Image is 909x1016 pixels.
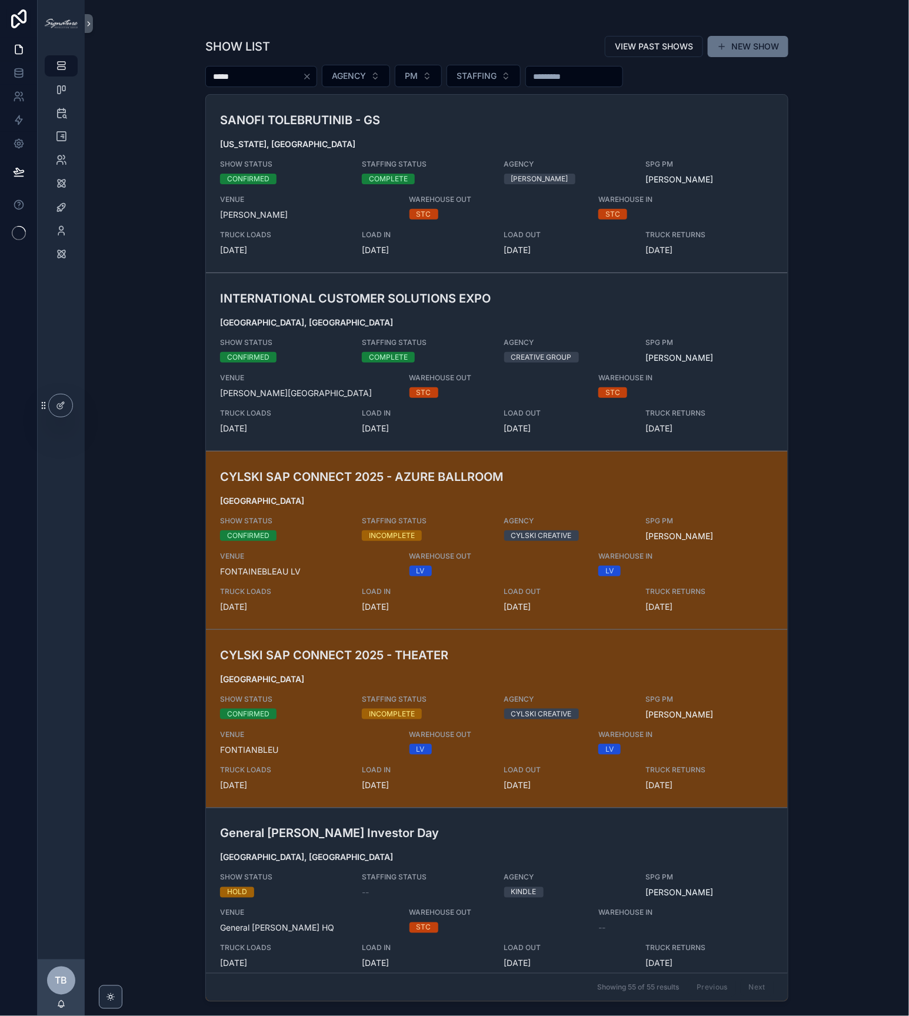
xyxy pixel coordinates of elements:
[369,352,408,363] div: COMPLETE
[646,530,714,542] a: [PERSON_NAME]
[220,908,395,918] span: VENUE
[220,373,395,383] span: VENUE
[511,352,572,363] div: CREATIVE GROUP
[369,709,415,719] div: INCOMPLETE
[220,317,393,327] strong: [GEOGRAPHIC_DATA], [GEOGRAPHIC_DATA]
[220,338,348,347] span: SHOW STATUS
[417,744,425,755] div: LV
[646,423,774,434] span: [DATE]
[646,944,774,953] span: TRUCK RETURNS
[417,566,425,576] div: LV
[598,730,726,739] span: WAREHOUSE IN
[362,244,490,256] span: [DATE]
[220,646,584,664] h3: CYLSKI SAP CONNECT 2025 - THEATER
[598,908,726,918] span: WAREHOUSE IN
[409,195,585,204] span: WAREHOUSE OUT
[504,765,632,775] span: LOAD OUT
[227,709,269,719] div: CONFIRMED
[362,873,490,882] span: STAFFING STATUS
[220,825,584,842] h3: General [PERSON_NAME] Investor Day
[511,174,568,184] div: [PERSON_NAME]
[227,530,269,541] div: CONFIRMED
[362,601,490,613] span: [DATE]
[220,160,348,169] span: SHOW STATUS
[227,352,269,363] div: CONFIRMED
[646,765,774,775] span: TRUCK RETURNS
[605,744,614,755] div: LV
[504,958,632,969] span: [DATE]
[362,944,490,953] span: LOAD IN
[220,516,348,526] span: SHOW STATUS
[409,730,585,739] span: WAREHOUSE OUT
[417,209,431,220] div: STC
[362,779,490,791] span: [DATE]
[362,516,490,526] span: STAFFING STATUS
[447,65,521,87] button: Select Button
[362,695,490,704] span: STAFFING STATUS
[615,41,693,52] span: VIEW PAST SHOWS
[302,72,317,81] button: Clear
[646,709,714,721] a: [PERSON_NAME]
[220,922,395,934] span: General [PERSON_NAME] HQ
[45,19,78,28] img: App logo
[504,230,632,240] span: LOAD OUT
[646,174,714,185] a: [PERSON_NAME]
[220,387,395,399] span: [PERSON_NAME][GEOGRAPHIC_DATA]
[504,587,632,596] span: LOAD OUT
[362,160,490,169] span: STAFFING STATUS
[504,601,632,613] span: [DATE]
[55,974,68,988] span: TB
[405,70,418,82] span: PM
[220,944,348,953] span: TRUCK LOADS
[598,552,726,561] span: WAREHOUSE IN
[605,209,620,220] div: STC
[511,530,572,541] div: CYLSKI CREATIVE
[504,244,632,256] span: [DATE]
[598,922,605,934] span: --
[220,695,348,704] span: SHOW STATUS
[646,409,774,418] span: TRUCK RETURNS
[646,516,774,526] span: SPG PM
[220,587,348,596] span: TRUCK LOADS
[220,244,348,256] span: [DATE]
[227,174,269,184] div: CONFIRMED
[646,958,774,969] span: [DATE]
[220,290,584,307] h3: INTERNATIONAL CUSTOMER SOLUTIONS EXPO
[511,887,537,898] div: KINDLE
[206,808,788,986] a: General [PERSON_NAME] Investor Day[GEOGRAPHIC_DATA], [GEOGRAPHIC_DATA]SHOW STATUSHOLDSTAFFING STA...
[369,530,415,541] div: INCOMPLETE
[362,423,490,434] span: [DATE]
[220,195,395,204] span: VENUE
[220,779,348,791] span: [DATE]
[646,352,714,364] a: [PERSON_NAME]
[205,38,270,55] h1: SHOW LIST
[362,338,490,347] span: STAFFING STATUS
[646,160,774,169] span: SPG PM
[708,36,788,57] a: NEW SHOW
[369,174,408,184] div: COMPLETE
[362,230,490,240] span: LOAD IN
[395,65,442,87] button: Select Button
[362,765,490,775] span: LOAD IN
[362,409,490,418] span: LOAD IN
[206,273,788,451] a: INTERNATIONAL CUSTOMER SOLUTIONS EXPO[GEOGRAPHIC_DATA], [GEOGRAPHIC_DATA]SHOW STATUSCONFIRMEDSTAF...
[220,552,395,561] span: VENUE
[220,423,348,434] span: [DATE]
[597,983,679,992] span: Showing 55 of 55 results
[646,887,714,899] a: [PERSON_NAME]
[504,695,632,704] span: AGENCY
[646,873,774,882] span: SPG PM
[504,338,632,347] span: AGENCY
[409,908,585,918] span: WAREHOUSE OUT
[220,601,348,613] span: [DATE]
[220,209,395,221] span: [PERSON_NAME]
[362,958,490,969] span: [DATE]
[646,695,774,704] span: SPG PM
[598,373,726,383] span: WAREHOUSE IN
[646,338,774,347] span: SPG PM
[417,922,431,933] div: STC
[646,779,774,791] span: [DATE]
